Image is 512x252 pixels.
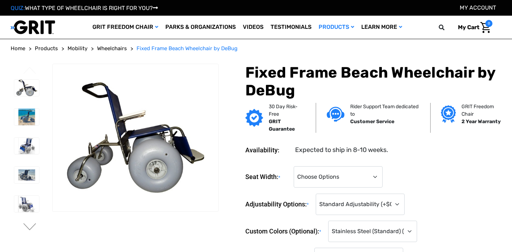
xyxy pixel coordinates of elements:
[269,119,295,132] strong: GRIT Guarantee
[35,45,58,52] span: Products
[11,5,25,11] span: QUIZ:
[480,22,491,33] img: Cart
[460,4,496,11] a: Account
[97,44,127,53] a: Wheelchairs
[245,109,263,127] img: GRIT Guarantee
[245,64,501,100] h1: Fixed Frame Beach Wheelchair by DeBug
[315,16,358,39] a: Products
[485,20,492,27] span: 0
[14,109,39,125] img: Fixed Frame Beach Wheelchair by DeBug
[462,119,501,125] strong: 2 Year Warranty
[35,44,58,53] a: Products
[22,67,37,75] button: Go to slide 4 of 4
[97,45,127,52] span: Wheelchairs
[11,45,25,52] span: Home
[14,80,39,96] img: Fixed Frame Beach Wheelchair by DeBug
[11,44,501,53] nav: Breadcrumb
[245,194,312,215] label: Adjustability Options:
[14,196,39,212] img: Fixed Frame Beach Wheelchair by DeBug
[239,16,267,39] a: Videos
[11,44,25,53] a: Home
[295,145,388,155] dd: Expected to ship in 8-10 weeks.
[245,221,325,242] label: Custom Colors (Optional):
[442,20,453,35] input: Search
[14,167,39,183] img: Fixed Frame Beach Wheelchair by DeBug
[458,24,479,31] span: My Cart
[137,44,238,53] a: Fixed Frame Beach Wheelchair by DeBug
[22,223,37,232] button: Go to slide 2 of 4
[14,138,39,154] img: Fixed Frame Beach Wheelchair by DeBug
[441,105,455,123] img: Grit freedom
[162,16,239,39] a: Parks & Organizations
[350,103,420,118] p: Rider Support Team dedicated to
[350,119,394,125] strong: Customer Service
[245,166,290,188] label: Seat Width:
[358,16,406,39] a: Learn More
[89,16,162,39] a: GRIT Freedom Chair
[245,145,290,155] dt: Availability:
[137,45,238,52] span: Fixed Frame Beach Wheelchair by DeBug
[11,5,158,11] a: QUIZ:WHAT TYPE OF WHEELCHAIR IS RIGHT FOR YOU?
[267,16,315,39] a: Testimonials
[453,20,492,35] a: Cart with 0 items
[68,45,87,52] span: Mobility
[462,103,504,118] p: GRIT Freedom Chair
[53,82,218,193] img: Fixed Frame Beach Wheelchair by DeBug
[68,44,87,53] a: Mobility
[11,20,55,35] img: GRIT All-Terrain Wheelchair and Mobility Equipment
[269,103,305,118] p: 30 Day Risk-Free
[327,107,345,121] img: Customer service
